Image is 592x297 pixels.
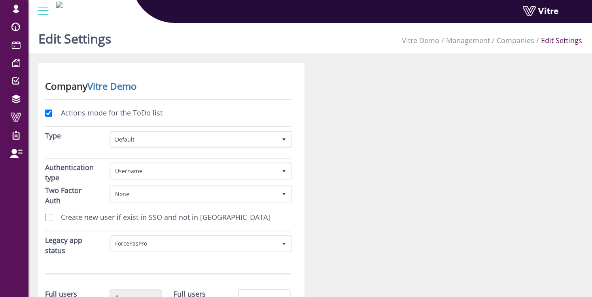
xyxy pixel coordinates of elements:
span: select [277,164,291,178]
label: Actions mode for the ToDo list [53,108,163,118]
span: Username [111,164,277,178]
span: select [277,132,291,146]
span: 412 [402,36,439,45]
label: Create new user if exist in SSO and not in [GEOGRAPHIC_DATA] [53,212,270,223]
span: select [277,187,291,201]
a: Companies [497,36,534,45]
h3: Company [45,81,291,91]
label: Legacy app status [45,235,98,255]
h1: Edit Settings [38,20,111,53]
li: Edit Settings [534,36,582,46]
span: ForcePasPro [111,236,277,251]
label: Authentication type [45,163,98,183]
img: Logo-Web.png [56,2,62,8]
input: Create new user if exist in SSO and not in [GEOGRAPHIC_DATA] [45,214,52,221]
input: Actions mode for the ToDo list [45,110,52,117]
label: Type [45,131,61,141]
label: Two Factor Auth [45,185,98,206]
li: Management [439,36,490,46]
span: Default [111,132,277,146]
a: Vitre Demo [87,79,137,93]
span: None [111,187,277,201]
span: select [277,236,291,251]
